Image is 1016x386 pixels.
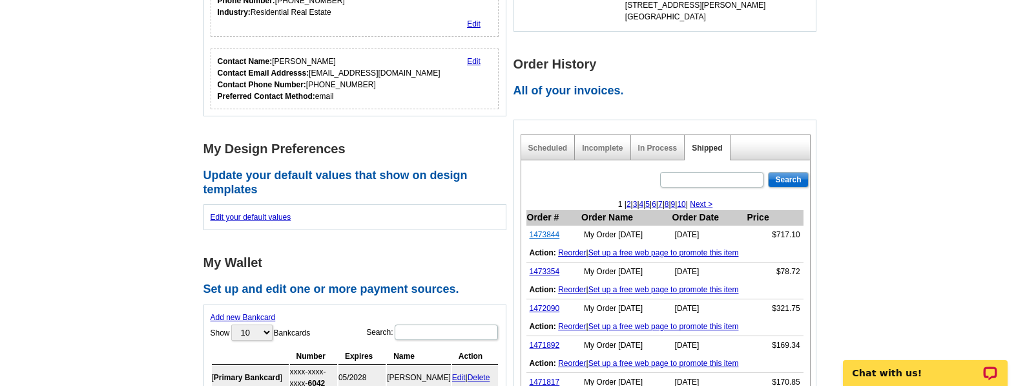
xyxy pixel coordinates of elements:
[468,373,490,382] a: Delete
[582,144,623,153] a: Incomplete
[639,200,644,209] a: 4
[218,80,306,89] strong: Contact Phone Number:
[558,285,586,294] a: Reorder
[672,210,747,226] th: Order Date
[203,169,513,197] h2: Update your default values that show on design templates
[218,56,441,102] div: [PERSON_NAME] [EMAIL_ADDRESS][DOMAIN_NAME] [PHONE_NUMBER] email
[638,144,678,153] a: In Process
[521,198,810,210] div: 1 | | | | | | | | | |
[581,336,672,355] td: My Order [DATE]
[211,213,291,222] a: Edit your default values
[526,244,803,263] td: |
[677,200,685,209] a: 10
[452,348,498,365] th: Action
[746,210,803,226] th: Price
[768,172,808,188] input: Search
[467,57,481,66] a: Edit
[588,285,739,294] a: Set up a free web page to promote this item
[211,323,311,342] label: Show Bankcards
[558,359,586,368] a: Reorder
[513,84,824,98] h2: All of your invoices.
[672,299,747,318] td: [DATE]
[530,304,560,313] a: 1472090
[452,373,466,382] a: Edit
[218,69,309,78] strong: Contact Email Addresss:
[746,263,803,281] td: $78.72
[387,348,451,365] th: Name
[211,313,276,322] a: Add new Bankcard
[530,248,556,257] b: Action:
[588,322,739,331] a: Set up a free web page to promote this item
[530,285,556,294] b: Action:
[835,345,1016,386] iframe: LiveChat chat widget
[672,226,747,244] td: [DATE]
[672,336,747,355] td: [DATE]
[690,200,712,209] a: Next >
[214,373,280,382] b: Primary Bankcard
[627,200,631,209] a: 2
[588,248,739,257] a: Set up a free web page to promote this item
[231,325,273,341] select: ShowBankcards
[581,210,672,226] th: Order Name
[530,322,556,331] b: Action:
[558,322,586,331] a: Reorder
[581,226,672,244] td: My Order [DATE]
[645,200,650,209] a: 5
[588,359,739,368] a: Set up a free web page to promote this item
[526,354,803,373] td: |
[581,263,672,281] td: My Order [DATE]
[395,325,498,340] input: Search:
[558,248,586,257] a: Reorder
[218,8,251,17] strong: Industry:
[530,267,560,276] a: 1473354
[203,256,513,270] h1: My Wallet
[526,281,803,299] td: |
[218,92,315,101] strong: Preferred Contact Method:
[513,58,824,71] h1: Order History
[671,200,676,209] a: 9
[366,323,499,341] label: Search:
[530,359,556,368] b: Action:
[203,142,513,156] h1: My Design Preferences
[672,263,747,281] td: [DATE]
[633,200,638,209] a: 3
[526,210,581,226] th: Order #
[746,299,803,318] td: $321.75
[203,283,513,297] h2: Set up and edit one or more payment sources.
[665,200,669,209] a: 8
[338,348,386,365] th: Expires
[746,336,803,355] td: $169.34
[211,48,499,109] div: Who should we contact regarding order issues?
[218,57,273,66] strong: Contact Name:
[581,299,672,318] td: My Order [DATE]
[652,200,656,209] a: 6
[467,19,481,28] a: Edit
[528,144,568,153] a: Scheduled
[692,144,722,153] a: Shipped
[746,226,803,244] td: $717.10
[530,341,560,350] a: 1471892
[530,230,560,239] a: 1473844
[526,317,803,336] td: |
[658,200,663,209] a: 7
[290,348,337,365] th: Number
